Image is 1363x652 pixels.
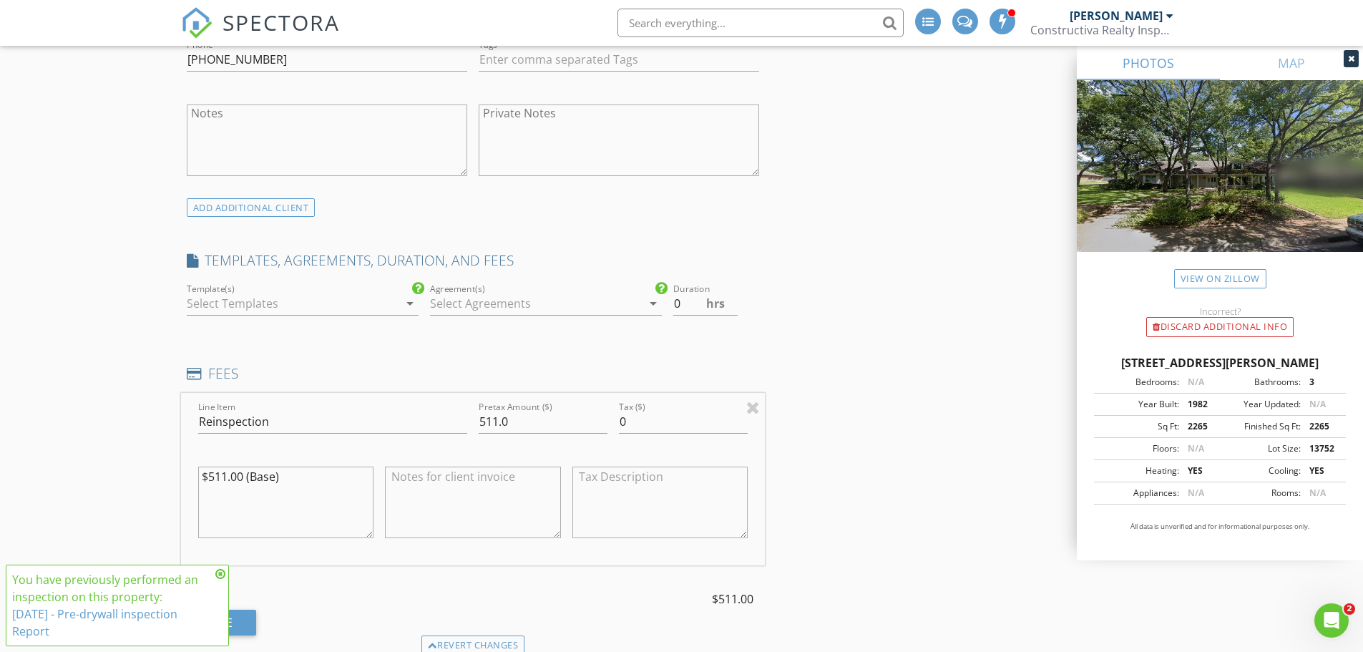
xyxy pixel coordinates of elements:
div: Heating: [1098,464,1179,477]
div: YES [1301,464,1342,477]
div: Finished Sq Ft: [1220,420,1301,433]
span: N/A [1188,487,1204,499]
div: [PERSON_NAME] [1070,9,1163,23]
div: Discard Additional info [1146,317,1294,337]
a: PHOTOS [1077,46,1220,80]
div: Appliances: [1098,487,1179,500]
div: Lot Size: [1220,442,1301,455]
span: $511.00 [712,590,753,608]
span: SPECTORA [223,7,340,37]
span: hrs [706,298,725,309]
div: Incorrect? [1077,306,1363,317]
div: Year Built: [1098,398,1179,411]
span: N/A [1309,398,1326,410]
img: The Best Home Inspection Software - Spectora [181,7,212,39]
div: Floors: [1098,442,1179,455]
div: 2265 [1179,420,1220,433]
img: streetview [1077,80,1363,286]
span: N/A [1188,442,1204,454]
h4: FEES [187,364,760,383]
h4: TEMPLATES, AGREEMENTS, DURATION, AND FEES [187,251,760,270]
p: All data is unverified and for informational purposes only. [1094,522,1346,532]
span: 2 [1344,603,1355,615]
a: SPECTORA [181,19,340,49]
div: 13752 [1301,442,1342,455]
div: You have previously performed an inspection on this property: [12,571,211,640]
a: MAP [1220,46,1363,80]
a: View on Zillow [1174,269,1266,288]
div: YES [1179,464,1220,477]
div: 3 [1301,376,1342,389]
div: Rooms: [1220,487,1301,500]
div: Cooling: [1220,464,1301,477]
div: ADD ADDITIONAL client [187,198,316,218]
iframe: Intercom live chat [1314,603,1349,638]
div: 1982 [1179,398,1220,411]
span: N/A [1188,376,1204,388]
div: [STREET_ADDRESS][PERSON_NAME] [1094,354,1346,371]
div: 2265 [1301,420,1342,433]
input: 0.0 [673,292,738,316]
a: [DATE] - Pre-drywall inspection Report [12,606,177,639]
div: Sq Ft: [1098,420,1179,433]
div: Year Updated: [1220,398,1301,411]
i: arrow_drop_down [401,295,419,312]
input: Search everything... [617,9,904,37]
i: arrow_drop_down [645,295,662,312]
div: Bathrooms: [1220,376,1301,389]
span: N/A [1309,487,1326,499]
div: Bedrooms: [1098,376,1179,389]
div: Constructiva Realty Inspections [1030,23,1173,37]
